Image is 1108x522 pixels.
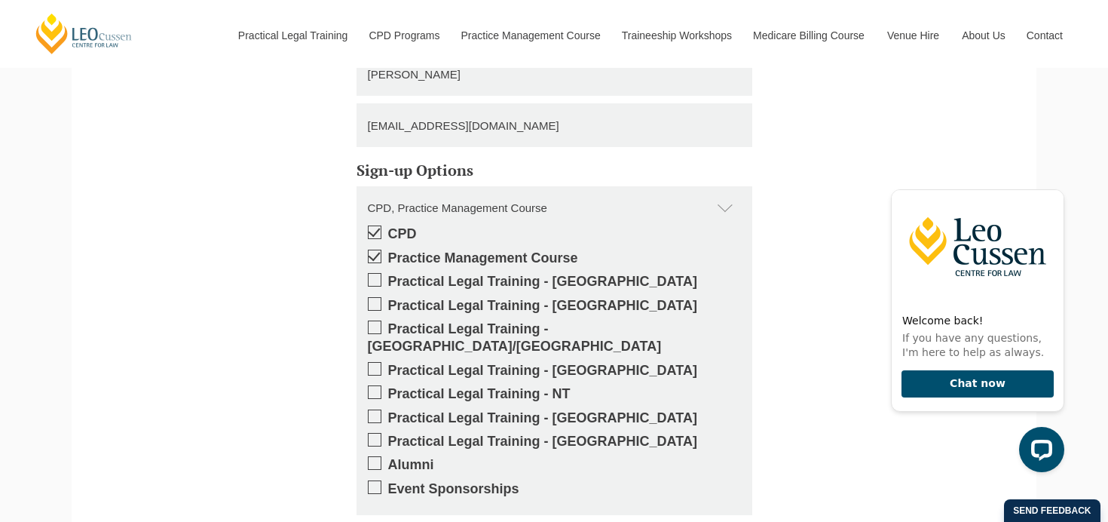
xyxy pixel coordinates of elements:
[611,3,742,68] a: Traineeship Workshops
[368,297,741,315] label: Practical Legal Training - [GEOGRAPHIC_DATA]
[368,410,741,427] label: Practical Legal Training - [GEOGRAPHIC_DATA]
[879,162,1070,484] iframe: LiveChat chat widget
[368,226,741,243] label: CPD
[227,3,358,68] a: Practical Legal Training
[368,481,741,498] label: Event Sponsorships
[1015,3,1074,68] a: Contact
[357,52,752,96] input: Last Name
[368,321,741,356] label: Practical Legal Training - [GEOGRAPHIC_DATA]/[GEOGRAPHIC_DATA]
[357,3,449,68] a: CPD Programs
[450,3,611,68] a: Practice Management Course
[357,162,752,179] h5: Sign-up Options
[742,3,876,68] a: Medicare Billing Course
[34,12,134,55] a: [PERSON_NAME] Centre for Law
[876,3,950,68] a: Venue Hire
[368,273,741,290] label: Practical Legal Training - [GEOGRAPHIC_DATA]
[950,3,1015,68] a: About Us
[357,103,752,147] input: Email Address
[368,362,741,379] label: Practical Legal Training - [GEOGRAPHIC_DATA]
[368,250,741,267] label: Practice Management Course
[368,456,741,474] label: Alumni
[357,186,752,230] div: CPD, Practice Management Course
[368,433,741,450] label: Practical Legal Training - [GEOGRAPHIC_DATA]
[368,385,741,403] label: Practical Legal Training - NT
